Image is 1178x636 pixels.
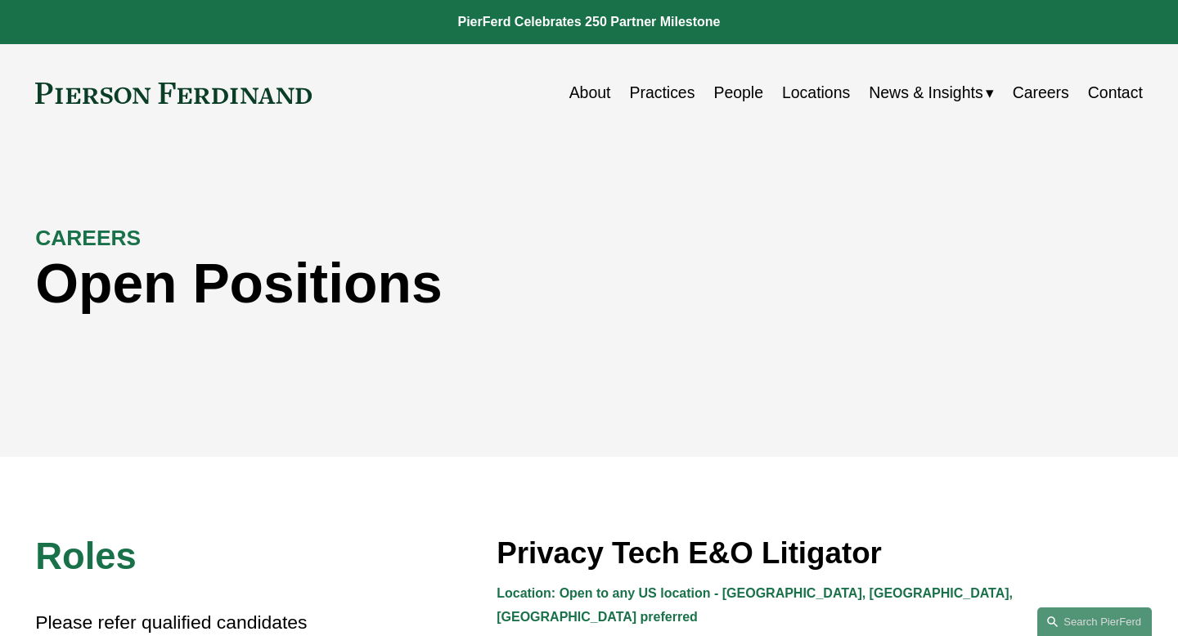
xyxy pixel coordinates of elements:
[35,252,866,316] h1: Open Positions
[569,77,611,109] a: About
[35,535,137,577] span: Roles
[1037,607,1152,636] a: Search this site
[1013,77,1069,109] a: Careers
[35,226,141,250] strong: CAREERS
[869,77,993,109] a: folder dropdown
[713,77,763,109] a: People
[629,77,695,109] a: Practices
[497,535,1143,571] h3: Privacy Tech E&O Litigator
[497,586,1016,624] strong: Location: Open to any US location - [GEOGRAPHIC_DATA], [GEOGRAPHIC_DATA], [GEOGRAPHIC_DATA] prefe...
[782,77,850,109] a: Locations
[1088,77,1143,109] a: Contact
[869,78,982,107] span: News & Insights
